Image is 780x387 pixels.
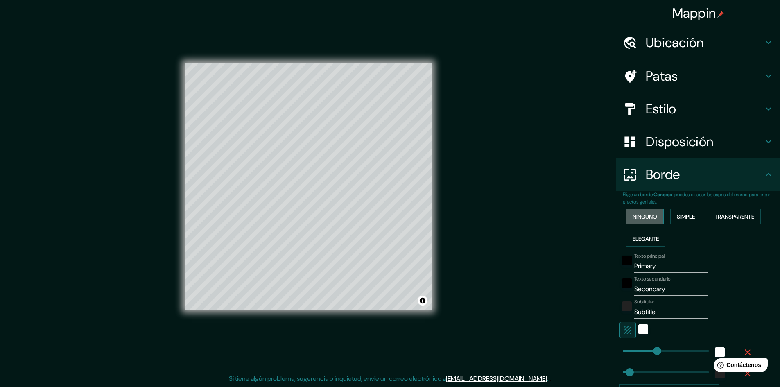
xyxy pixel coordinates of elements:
font: Simple [677,213,695,220]
button: Simple [670,209,701,224]
button: negro [622,256,632,265]
div: Borde [616,158,780,191]
div: Patas [616,60,780,93]
button: color-222222 [622,301,632,311]
font: Texto secundario [634,276,671,282]
font: Mappin [672,5,716,22]
iframe: Lanzador de widgets de ayuda [707,355,771,378]
font: Subtitular [634,299,654,305]
button: Elegante [626,231,665,247]
font: Texto principal [634,253,665,259]
font: Consejo [653,191,672,198]
font: . [547,374,548,383]
font: . [549,374,551,383]
button: blanco [715,347,725,357]
font: : puedes opacar las capas del marco para crear efectos geniales. [623,191,770,205]
div: Ubicación [616,26,780,59]
font: Estilo [646,100,676,118]
font: Ubicación [646,34,704,51]
font: Disposición [646,133,713,150]
a: [EMAIL_ADDRESS][DOMAIN_NAME] [446,374,547,383]
button: Activar o desactivar atribución [418,296,427,306]
div: Estilo [616,93,780,125]
font: Elige un borde. [623,191,653,198]
button: negro [622,278,632,288]
font: . [548,374,549,383]
font: Elegante [633,235,659,242]
button: Transparente [708,209,761,224]
font: Patas [646,68,678,85]
font: Si tiene algún problema, sugerencia o inquietud, envíe un correo electrónico a [229,374,446,383]
font: Transparente [714,213,754,220]
img: pin-icon.png [717,11,724,18]
font: Borde [646,166,680,183]
button: blanco [638,324,648,334]
button: Ninguno [626,209,664,224]
div: Disposición [616,125,780,158]
font: Ninguno [633,213,657,220]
